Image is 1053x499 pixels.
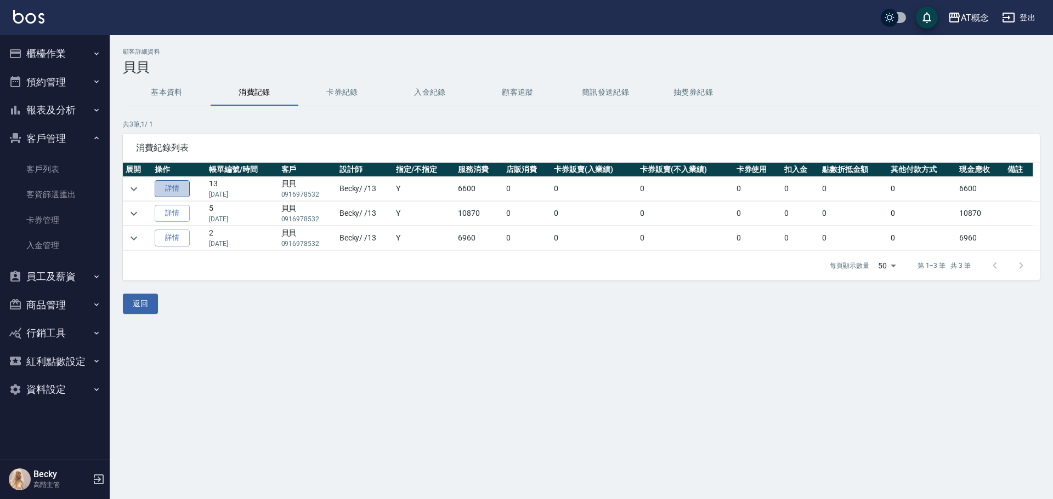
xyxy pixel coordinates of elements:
[455,202,503,226] td: 10870
[279,202,337,226] td: 貝貝
[734,163,782,177] th: 卡券使用
[123,294,158,314] button: 返回
[33,480,89,490] p: 高階主管
[782,163,819,177] th: 扣入金
[4,262,105,291] button: 員工及薪資
[4,291,105,319] button: 商品管理
[298,79,386,106] button: 卡券紀錄
[551,202,637,226] td: 0
[888,226,956,250] td: 0
[393,163,455,177] th: 指定/不指定
[206,177,279,201] td: 13
[279,163,337,177] th: 客戶
[4,68,105,96] button: 預約管理
[888,163,956,177] th: 其他付款方式
[126,181,142,197] button: expand row
[551,163,637,177] th: 卡券販賣(入業績)
[9,468,31,490] img: Person
[123,163,152,177] th: 展開
[474,79,562,106] button: 顧客追蹤
[4,375,105,404] button: 資料設定
[209,239,276,249] p: [DATE]
[551,226,637,250] td: 0
[4,233,105,258] a: 入金管理
[819,202,888,226] td: 0
[279,177,337,201] td: 貝貝
[393,226,455,250] td: Y
[956,177,1005,201] td: 6600
[782,177,819,201] td: 0
[4,208,105,233] a: 卡券管理
[455,163,503,177] th: 服務消費
[455,226,503,250] td: 6960
[782,202,819,226] td: 0
[918,261,971,271] p: 第 1–3 筆 共 3 筆
[209,190,276,199] p: [DATE]
[734,226,782,250] td: 0
[206,163,279,177] th: 帳單編號/時間
[211,79,298,106] button: 消費記錄
[956,163,1005,177] th: 現金應收
[123,48,1040,55] h2: 顧客詳細資料
[155,180,190,197] a: 詳情
[916,7,938,28] button: save
[782,226,819,250] td: 0
[956,226,1005,250] td: 6960
[888,177,956,201] td: 0
[281,214,334,224] p: 0916978532
[4,347,105,376] button: 紅利點數設定
[1005,163,1033,177] th: 備註
[4,182,105,207] a: 客資篩選匯出
[123,79,211,106] button: 基本資料
[155,230,190,246] a: 詳情
[637,202,733,226] td: 0
[126,205,142,222] button: expand row
[734,177,782,201] td: 0
[503,226,552,250] td: 0
[281,190,334,199] p: 0916978532
[551,177,637,201] td: 0
[961,11,989,25] div: AT概念
[4,39,105,68] button: 櫃檯作業
[281,239,334,249] p: 0916978532
[33,469,89,480] h5: Becky
[393,177,455,201] td: Y
[637,226,733,250] td: 0
[136,142,1027,153] span: 消費紀錄列表
[830,261,869,271] p: 每頁顯示數量
[637,177,733,201] td: 0
[649,79,737,106] button: 抽獎券紀錄
[943,7,993,29] button: AT概念
[206,226,279,250] td: 2
[123,60,1040,75] h3: 貝貝
[819,226,888,250] td: 0
[4,96,105,124] button: 報表及分析
[126,230,142,246] button: expand row
[998,8,1040,28] button: 登出
[455,177,503,201] td: 6600
[152,163,206,177] th: 操作
[337,163,393,177] th: 設計師
[337,226,393,250] td: Becky / /13
[337,202,393,226] td: Becky / /13
[874,251,900,280] div: 50
[503,202,552,226] td: 0
[819,177,888,201] td: 0
[503,163,552,177] th: 店販消費
[503,177,552,201] td: 0
[209,214,276,224] p: [DATE]
[4,157,105,182] a: 客戶列表
[337,177,393,201] td: Becky / /13
[393,202,455,226] td: Y
[819,163,888,177] th: 點數折抵金額
[888,202,956,226] td: 0
[123,119,1040,129] p: 共 3 筆, 1 / 1
[562,79,649,106] button: 簡訊發送紀錄
[13,10,44,24] img: Logo
[4,124,105,153] button: 客戶管理
[386,79,474,106] button: 入金紀錄
[637,163,733,177] th: 卡券販賣(不入業績)
[734,202,782,226] td: 0
[206,202,279,226] td: 5
[4,319,105,347] button: 行銷工具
